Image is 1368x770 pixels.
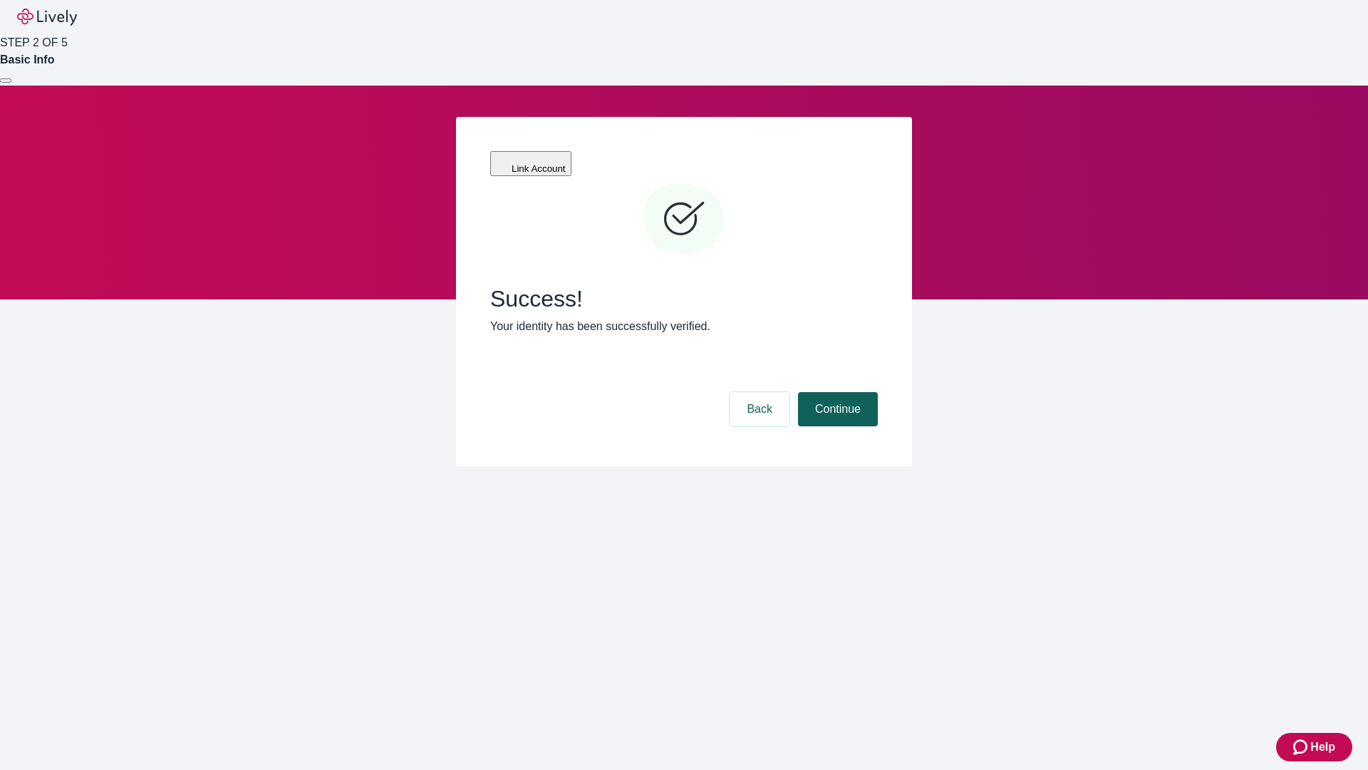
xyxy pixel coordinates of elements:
p: Your identity has been successfully verified. [490,318,878,335]
svg: Checkmark icon [641,177,727,262]
span: Help [1310,739,1335,756]
button: Continue [798,392,878,426]
button: Zendesk support iconHelp [1276,733,1352,761]
img: Lively [17,9,77,26]
span: Success! [490,285,878,312]
button: Link Account [490,151,571,176]
svg: Zendesk support icon [1293,739,1310,756]
button: Back [730,392,789,426]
